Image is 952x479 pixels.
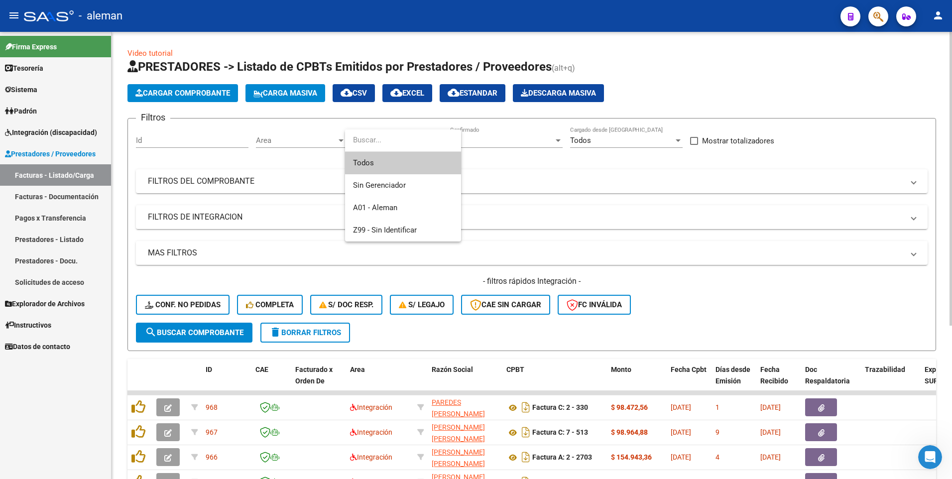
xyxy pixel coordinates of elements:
iframe: Intercom live chat [918,445,942,469]
span: Z99 - Sin Identificar [353,226,417,235]
span: Todos [353,152,453,174]
span: Sin Gerenciador [353,181,406,190]
input: dropdown search [345,129,461,151]
span: A01 - Aleman [353,203,397,212]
